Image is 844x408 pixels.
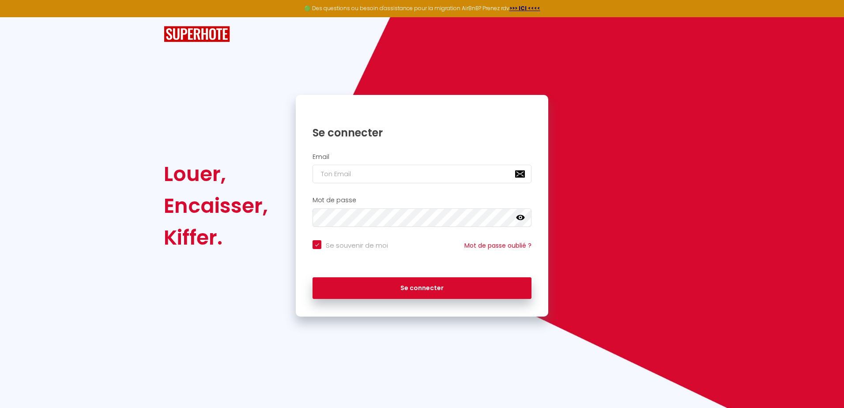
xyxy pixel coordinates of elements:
[164,158,268,190] div: Louer,
[164,190,268,222] div: Encaisser,
[313,126,531,140] h1: Se connecter
[509,4,540,12] a: >>> ICI <<<<
[164,222,268,253] div: Kiffer.
[464,241,531,250] a: Mot de passe oublié ?
[313,277,531,299] button: Se connecter
[313,153,531,161] h2: Email
[164,26,230,42] img: SuperHote logo
[313,165,531,183] input: Ton Email
[313,196,531,204] h2: Mot de passe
